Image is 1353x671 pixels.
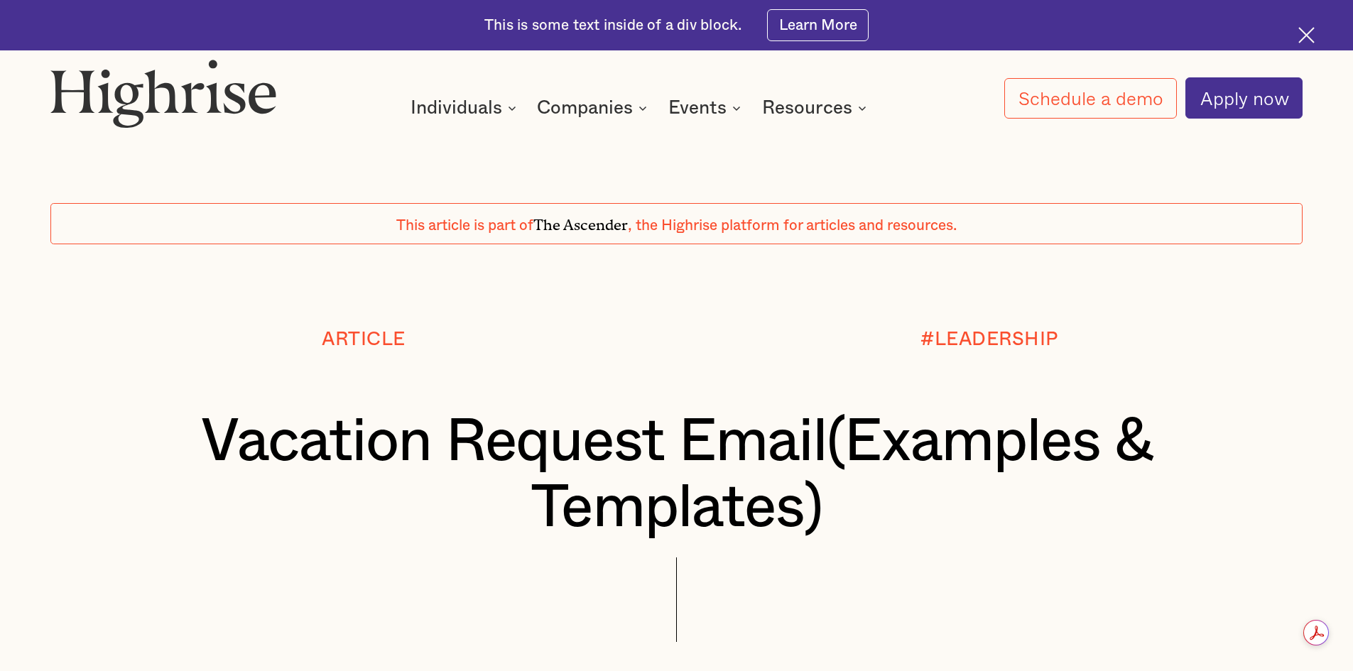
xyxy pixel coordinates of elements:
a: Learn More [767,9,869,41]
span: , the Highrise platform for articles and resources. [628,218,957,233]
div: Companies [537,99,651,116]
div: Resources [762,99,852,116]
div: Article [322,329,406,349]
a: Schedule a demo [1004,78,1178,119]
span: The Ascender [533,212,628,230]
div: Resources [762,99,871,116]
div: Individuals [411,99,521,116]
div: Events [668,99,745,116]
div: This is some text inside of a div block. [484,16,741,36]
img: Highrise logo [50,59,276,127]
div: #LEADERSHIP [920,329,1058,349]
div: Individuals [411,99,502,116]
a: Apply now [1185,77,1303,119]
h1: Vacation Request Email(Examples & Templates) [103,409,1251,542]
div: Companies [537,99,633,116]
div: Events [668,99,727,116]
span: This article is part of [396,218,533,233]
img: Cross icon [1298,27,1315,43]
